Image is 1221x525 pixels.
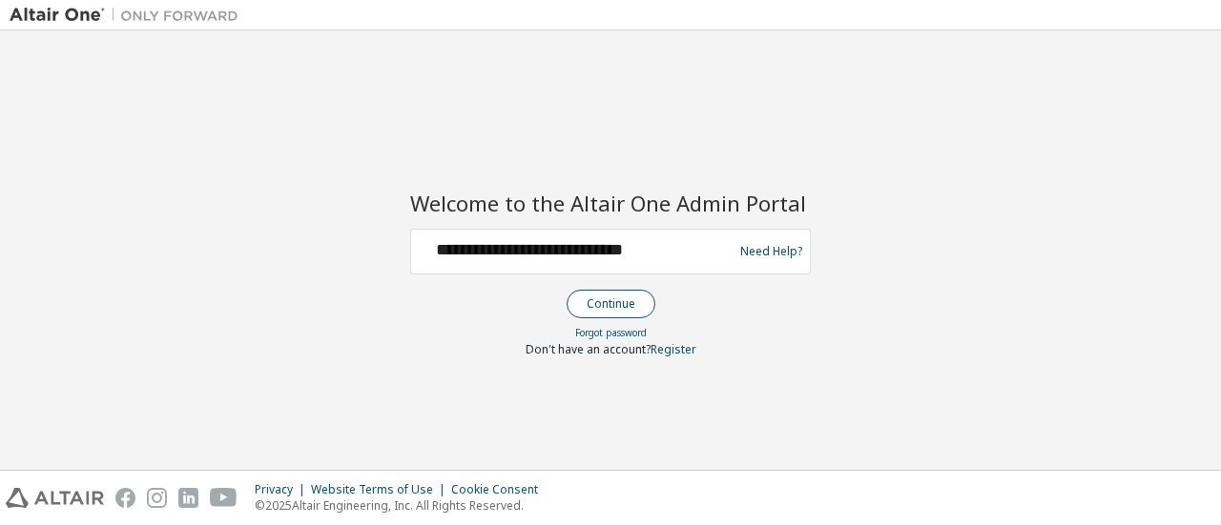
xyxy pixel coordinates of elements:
[6,488,104,508] img: altair_logo.svg
[567,290,655,318] button: Continue
[115,488,135,508] img: facebook.svg
[651,341,696,357] a: Register
[526,341,651,357] span: Don't have an account?
[410,190,811,216] h2: Welcome to the Altair One Admin Portal
[740,251,802,252] a: Need Help?
[575,326,647,339] a: Forgot password
[178,488,198,508] img: linkedin.svg
[10,6,248,25] img: Altair One
[210,488,238,508] img: youtube.svg
[255,482,311,497] div: Privacy
[451,482,549,497] div: Cookie Consent
[255,497,549,514] p: © 2025 Altair Engineering, Inc. All Rights Reserved.
[311,482,451,497] div: Website Terms of Use
[147,488,167,508] img: instagram.svg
